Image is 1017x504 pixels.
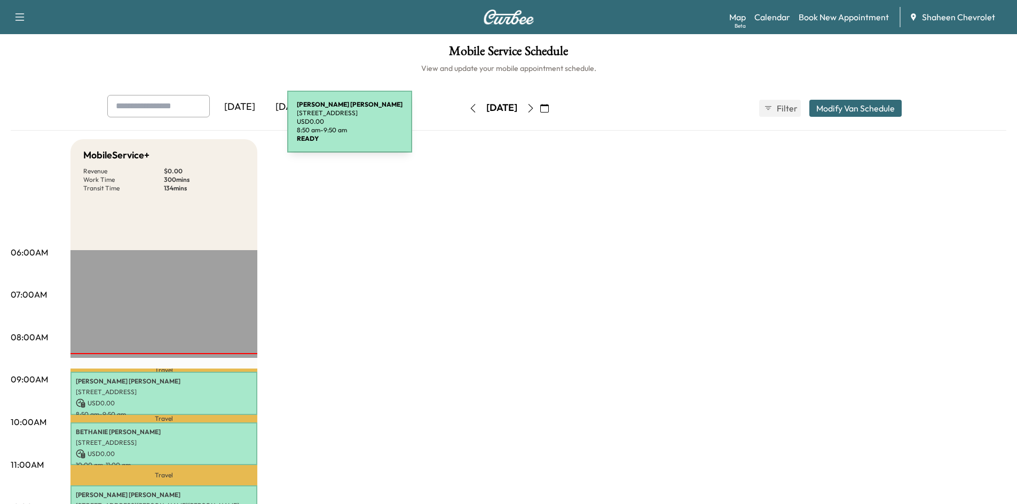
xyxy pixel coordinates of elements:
p: [PERSON_NAME] [PERSON_NAME] [76,491,252,499]
a: Book New Appointment [799,11,889,23]
p: Travel [70,465,257,485]
p: USD 0.00 [76,449,252,459]
h5: MobileService+ [83,148,149,163]
span: Shaheen Chevrolet [922,11,995,23]
p: 08:00AM [11,331,48,343]
p: Travel [70,415,257,422]
p: 8:50 am - 9:50 am [76,410,252,419]
p: 11:00AM [11,458,44,471]
p: 06:00AM [11,246,48,259]
button: Modify Van Schedule [809,100,902,117]
h1: Mobile Service Schedule [11,45,1006,63]
button: Filter [759,100,801,117]
a: MapBeta [729,11,746,23]
img: Curbee Logo [483,10,534,25]
p: Revenue [83,167,164,175]
p: [PERSON_NAME] [PERSON_NAME] [76,377,252,386]
span: Filter [777,102,796,115]
p: 134 mins [164,184,245,193]
p: Work Time [83,175,164,184]
p: Transit Time [83,184,164,193]
h6: View and update your mobile appointment schedule. [11,63,1006,74]
div: [DATE] [265,95,317,119]
p: USD 0.00 [76,398,252,408]
p: 09:00AM [11,373,48,386]
div: Beta [735,22,746,30]
p: $ 0.00 [164,167,245,175]
div: [DATE] [486,101,517,115]
p: 10:00 am - 11:00 am [76,461,252,469]
p: BETHANIE [PERSON_NAME] [76,428,252,436]
p: 07:00AM [11,288,47,301]
p: [STREET_ADDRESS] [76,438,252,447]
p: [STREET_ADDRESS] [76,388,252,396]
p: 300 mins [164,175,245,184]
div: [DATE] [214,95,265,119]
a: Calendar [754,11,790,23]
p: 10:00AM [11,415,46,428]
p: Travel [70,369,257,372]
